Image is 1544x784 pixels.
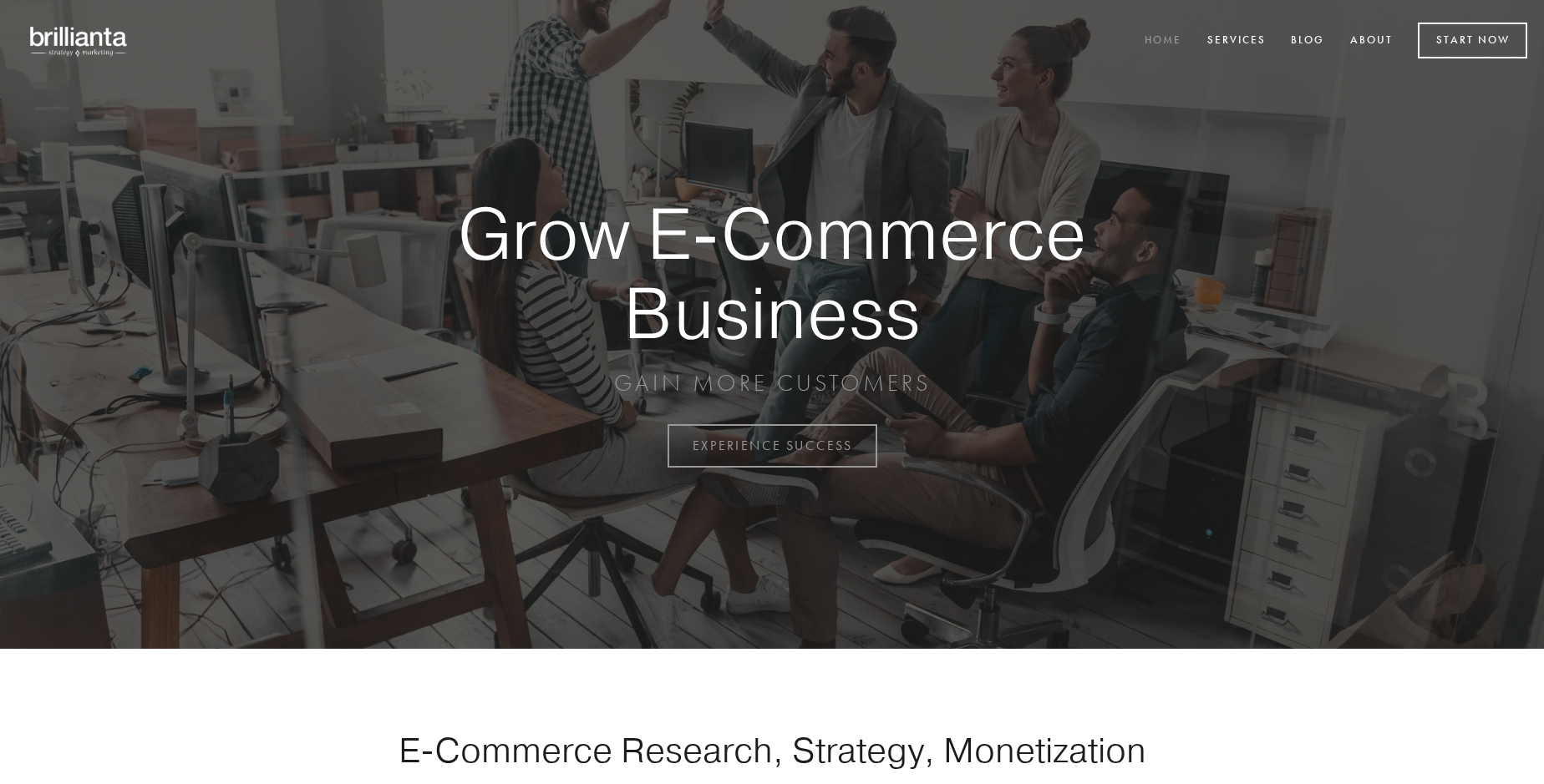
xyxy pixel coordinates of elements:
img: brillianta - research, strategy, marketing [17,17,142,65]
p: GAIN MORE CUSTOMERS [399,368,1145,398]
strong: Grow E-Commerce Business [399,194,1145,352]
h1: E-Commerce Research, Strategy, Monetization [346,729,1198,771]
a: EXPERIENCE SUCCESS [668,424,877,468]
a: About [1339,28,1404,55]
a: Blog [1280,28,1335,55]
a: Home [1134,28,1192,55]
a: Services [1196,28,1277,55]
a: Start Now [1418,23,1527,58]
